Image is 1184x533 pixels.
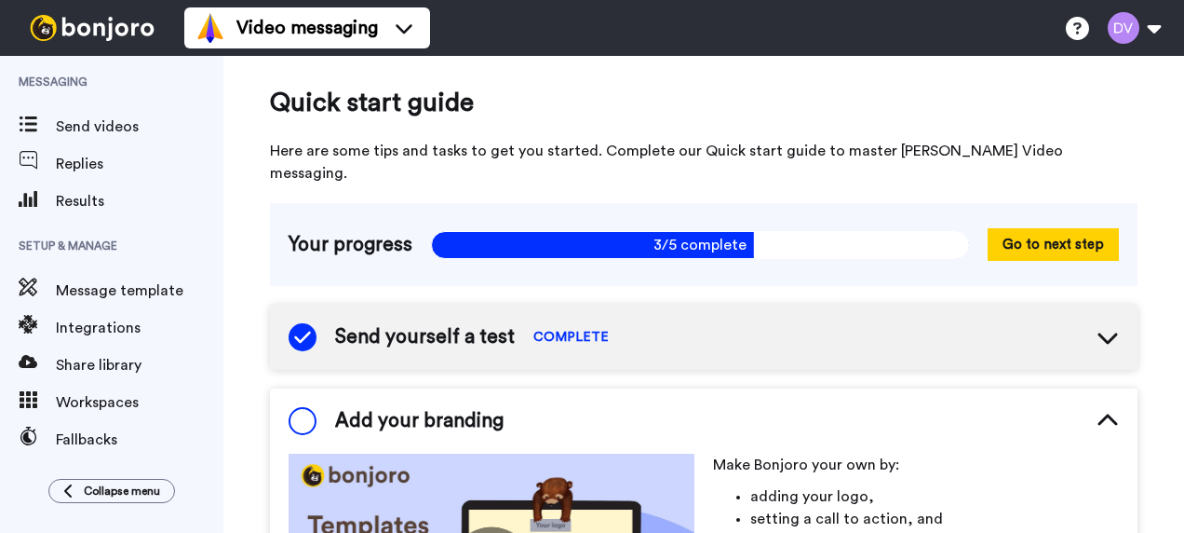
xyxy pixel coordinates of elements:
[22,15,162,41] img: bj-logo-header-white.svg
[56,354,223,376] span: Share library
[56,190,223,212] span: Results
[56,116,223,138] span: Send videos
[750,508,1119,530] li: setting a call to action, and
[335,323,515,351] span: Send yourself a test
[48,479,175,503] button: Collapse menu
[84,484,160,499] span: Collapse menu
[750,485,1119,508] li: adding your logo,
[713,454,1119,476] p: Make Bonjoro your own by:
[56,429,223,451] span: Fallbacks
[335,407,504,435] span: Add your branding
[56,153,223,175] span: Replies
[533,328,609,347] span: COMPLETE
[270,84,1137,121] span: Quick start guide
[431,231,969,259] span: 3/5 complete
[56,317,223,339] span: Integrations
[236,15,378,41] span: Video messaging
[270,140,1137,184] span: Here are some tips and tasks to get you started. Complete our Quick start guide to master [PERSON...
[56,391,223,414] span: Workspaces
[289,231,412,259] span: Your progress
[195,13,225,43] img: vm-color.svg
[988,228,1119,261] button: Go to next step
[56,280,223,302] span: Message template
